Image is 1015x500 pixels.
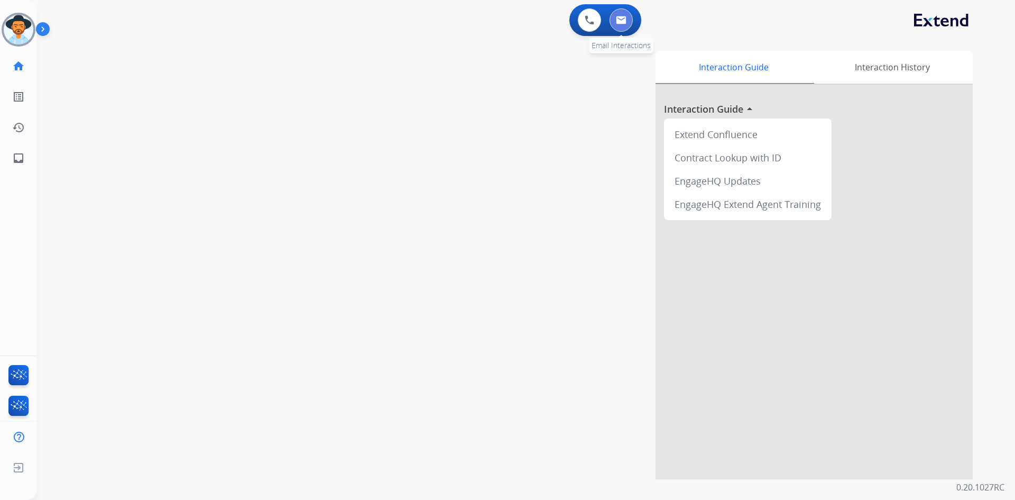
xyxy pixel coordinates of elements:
[668,193,827,216] div: EngageHQ Extend Agent Training
[656,51,811,84] div: Interaction Guide
[592,40,651,50] span: Email Interactions
[811,51,973,84] div: Interaction History
[668,123,827,146] div: Extend Confluence
[12,90,25,103] mat-icon: list_alt
[4,15,33,44] img: avatar
[956,481,1004,494] p: 0.20.1027RC
[12,60,25,72] mat-icon: home
[12,121,25,134] mat-icon: history
[668,169,827,193] div: EngageHQ Updates
[668,146,827,169] div: Contract Lookup with ID
[12,152,25,165] mat-icon: inbox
